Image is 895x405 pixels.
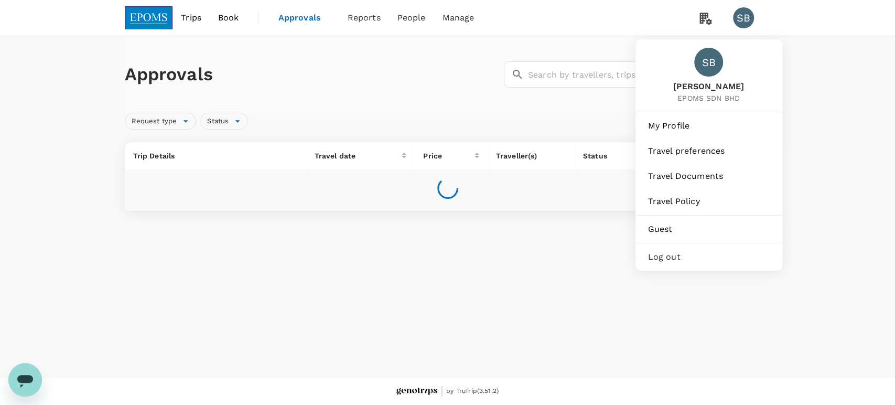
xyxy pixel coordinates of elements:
[201,116,235,126] span: Status
[348,12,381,24] span: Reports
[648,145,770,157] span: Travel preferences
[125,116,184,126] span: Request type
[8,363,42,397] iframe: Button to launch messaging window
[640,140,778,163] a: Travel preferences
[673,81,744,93] span: [PERSON_NAME]
[315,151,402,161] div: Travel date
[396,388,437,396] img: Genotrips - EPOMS
[640,246,778,269] div: Log out
[181,12,201,24] span: Trips
[640,114,778,137] a: My Profile
[133,151,298,161] p: Trip Details
[733,7,754,28] div: SB
[528,61,771,88] input: Search by travellers, trips, or destination
[648,251,770,263] span: Log out
[640,218,778,241] a: Guest
[218,12,239,24] span: Book
[648,120,770,132] span: My Profile
[640,165,778,188] a: Travel Documents
[648,223,770,236] span: Guest
[446,386,499,397] span: by TruTrip ( 3.51.2 )
[640,190,778,213] a: Travel Policy
[397,12,426,24] span: People
[583,151,649,161] div: Status
[648,170,770,183] span: Travel Documents
[648,195,770,208] span: Travel Policy
[200,113,248,130] div: Status
[125,6,173,29] img: EPOMS SDN BHD
[694,48,723,77] div: SB
[496,151,566,161] p: Traveller(s)
[125,113,197,130] div: Request type
[423,151,474,161] div: Price
[442,12,474,24] span: Manage
[278,12,331,24] span: Approvals
[125,63,500,86] h1: Approvals
[673,93,744,103] span: EPOMS SDN BHD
